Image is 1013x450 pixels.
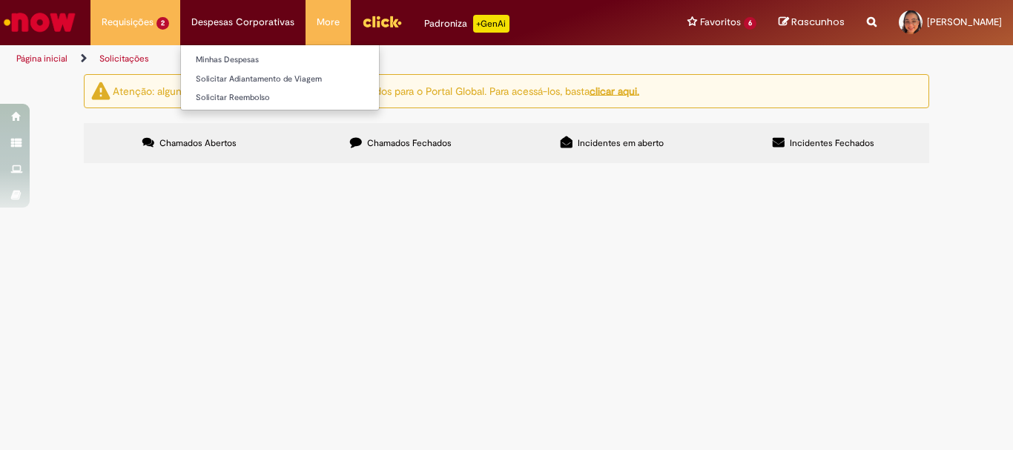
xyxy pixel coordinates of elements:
span: Favoritos [700,15,741,30]
span: Chamados Fechados [367,137,452,149]
span: Incidentes Fechados [790,137,874,149]
span: 2 [156,17,169,30]
a: Solicitar Reembolso [181,90,379,106]
a: Solicitar Adiantamento de Viagem [181,71,379,87]
img: click_logo_yellow_360x200.png [362,10,402,33]
span: Despesas Corporativas [191,15,294,30]
ul: Despesas Corporativas [180,44,380,110]
a: clicar aqui. [590,84,639,97]
ul: Trilhas de página [11,45,664,73]
span: More [317,15,340,30]
span: Requisições [102,15,154,30]
a: Rascunhos [779,16,845,30]
img: ServiceNow [1,7,78,37]
ng-bind-html: Atenção: alguns chamados relacionados a T.I foram migrados para o Portal Global. Para acessá-los,... [113,84,639,97]
a: Minhas Despesas [181,52,379,68]
span: Incidentes em aberto [578,137,664,149]
span: [PERSON_NAME] [927,16,1002,28]
div: Padroniza [424,15,509,33]
p: +GenAi [473,15,509,33]
span: Rascunhos [791,15,845,29]
a: Solicitações [99,53,149,64]
a: Página inicial [16,53,67,64]
span: Chamados Abertos [159,137,237,149]
span: 6 [744,17,756,30]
